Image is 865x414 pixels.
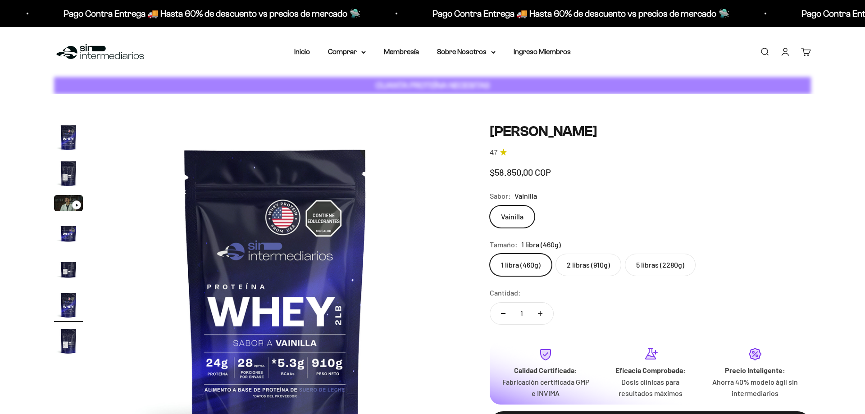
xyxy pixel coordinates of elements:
[54,327,83,355] img: Proteína Whey - Vainilla
[294,48,310,55] a: Inicio
[54,159,83,188] img: Proteína Whey - Vainilla
[384,48,419,55] a: Membresía
[54,195,83,214] button: Ir al artículo 3
[54,255,83,286] button: Ir al artículo 5
[54,159,83,191] button: Ir al artículo 2
[432,6,729,21] p: Pago Contra Entrega 🚚 Hasta 60% de descuento vs precios de mercado 🛸
[490,287,521,299] label: Cantidad:
[490,123,811,140] h1: [PERSON_NAME]
[615,366,686,374] strong: Eficacia Comprobada:
[376,81,490,90] strong: CUANTA PROTEÍNA NECESITAS
[725,366,785,374] strong: Precio Inteligente:
[710,376,800,399] p: Ahorra 40% modelo ágil sin intermediarios
[490,148,811,158] a: 4.74.7 de 5.0 estrellas
[501,376,591,399] p: Fabricación certificada GMP e INVIMA
[490,165,551,179] sale-price: $58.850,00 COP
[54,291,83,322] button: Ir al artículo 6
[514,190,537,202] span: Vainilla
[54,327,83,358] button: Ir al artículo 7
[490,190,511,202] legend: Sabor:
[54,218,83,250] button: Ir al artículo 4
[490,239,518,250] legend: Tamaño:
[54,123,83,155] button: Ir al artículo 1
[490,148,497,158] span: 4.7
[605,376,695,399] p: Dosis clínicas para resultados máximos
[328,46,366,58] summary: Comprar
[54,291,83,319] img: Proteína Whey - Vainilla
[514,366,577,374] strong: Calidad Certificada:
[521,239,561,250] span: 1 libra (460g)
[437,46,496,58] summary: Sobre Nosotros
[54,218,83,247] img: Proteína Whey - Vainilla
[54,123,83,152] img: Proteína Whey - Vainilla
[514,48,571,55] a: Ingreso Miembros
[527,303,553,324] button: Aumentar cantidad
[64,6,360,21] p: Pago Contra Entrega 🚚 Hasta 60% de descuento vs precios de mercado 🛸
[490,303,516,324] button: Reducir cantidad
[54,255,83,283] img: Proteína Whey - Vainilla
